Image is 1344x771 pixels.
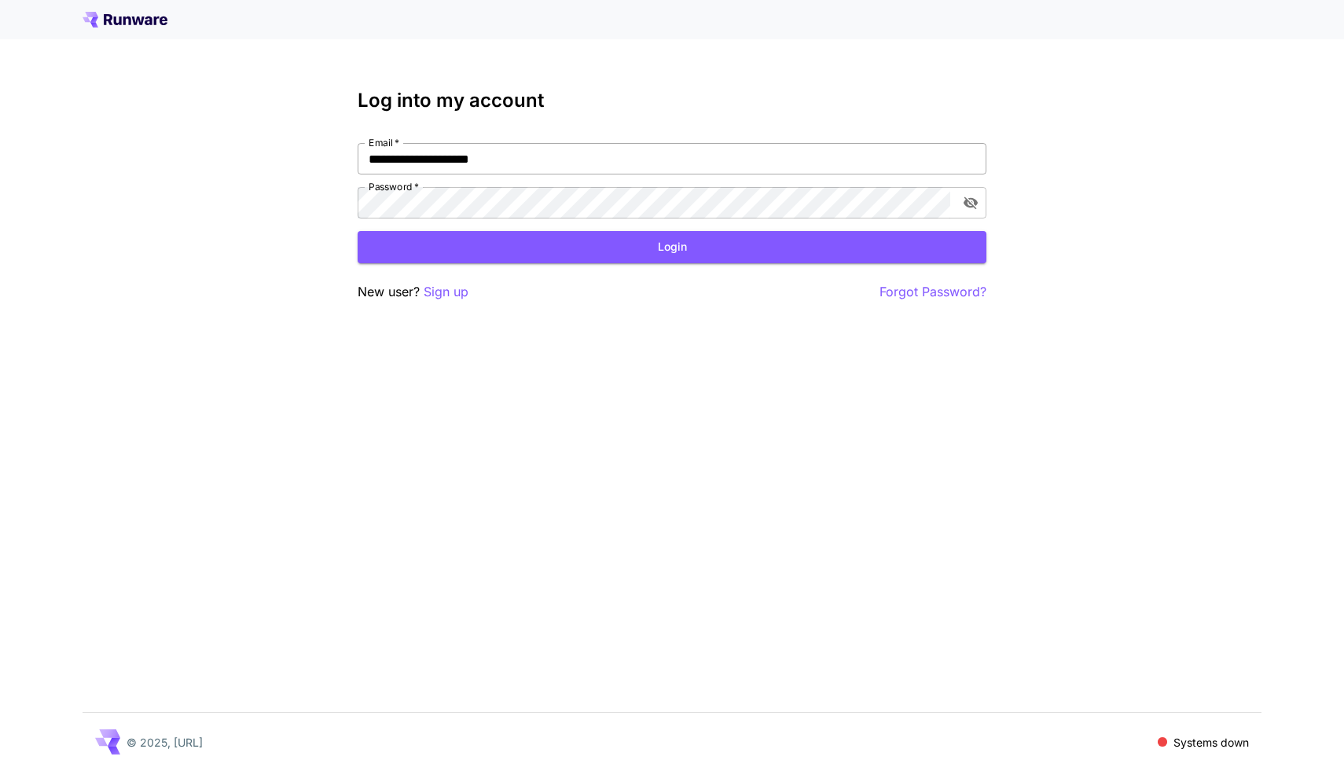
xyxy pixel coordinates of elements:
p: © 2025, [URL] [127,734,203,751]
h3: Log into my account [358,90,986,112]
label: Email [369,136,399,149]
button: Forgot Password? [879,282,986,302]
button: Login [358,231,986,263]
p: New user? [358,282,468,302]
p: Systems down [1173,734,1249,751]
label: Password [369,180,419,193]
button: toggle password visibility [957,189,985,217]
button: Sign up [424,282,468,302]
